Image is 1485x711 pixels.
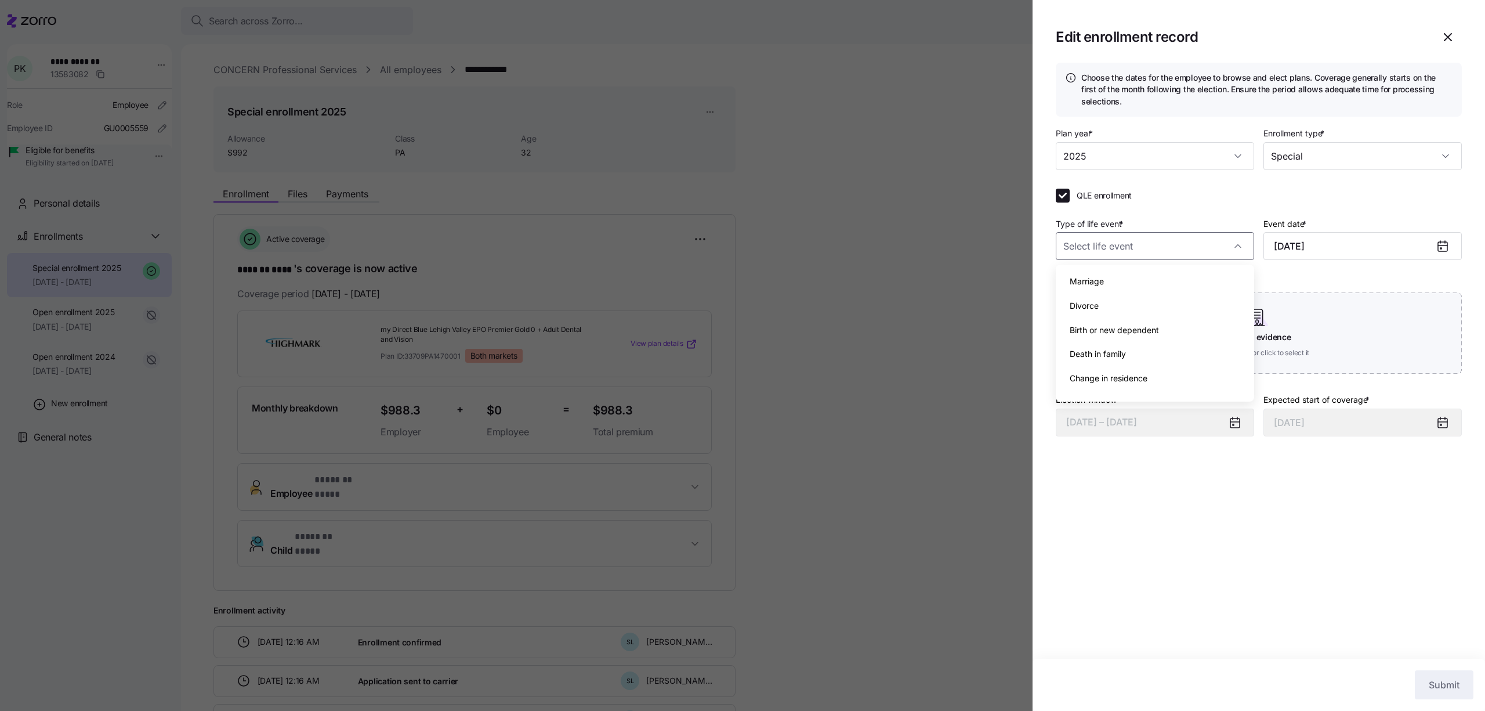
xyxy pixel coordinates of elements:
[1056,218,1126,230] label: Type of life event
[1070,299,1099,312] span: Divorce
[1263,142,1462,170] input: Enrollment type
[1056,127,1095,140] label: Plan year
[1263,218,1309,230] label: Event date
[1056,28,1425,46] h1: Edit enrollment record
[1263,127,1327,140] label: Enrollment type
[1263,409,1462,436] input: MM/DD/YYYY
[1070,324,1159,337] span: Birth or new dependent
[1070,275,1104,288] span: Marriage
[1056,409,1254,436] button: [DATE] – [DATE]
[1070,396,1129,409] span: Child turned 26
[1070,372,1147,385] span: Change in residence
[1263,232,1462,260] input: Select date
[1056,232,1254,260] input: Select life event
[1263,394,1372,406] label: Expected start of coverage
[1056,394,1121,406] label: Election window
[1081,72,1453,107] h4: Choose the dates for the employee to browse and elect plans. Coverage generally starts on the fir...
[1415,670,1473,699] button: Submit
[1429,678,1459,692] span: Submit
[1077,190,1132,201] span: QLE enrollment
[1070,348,1126,360] span: Death in family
